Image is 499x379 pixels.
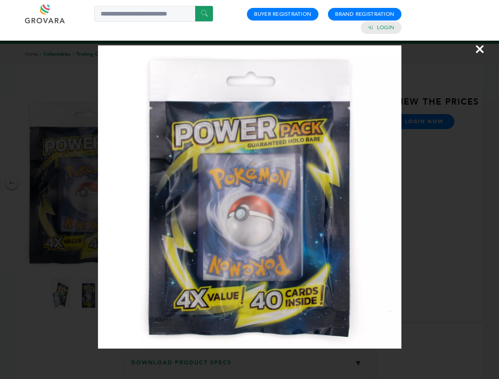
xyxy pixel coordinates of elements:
span: × [475,38,485,60]
a: Brand Registration [335,11,394,18]
input: Search a product or brand... [94,6,213,22]
img: Image Preview [98,45,401,349]
a: Login [377,24,394,31]
a: Buyer Registration [254,11,311,18]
